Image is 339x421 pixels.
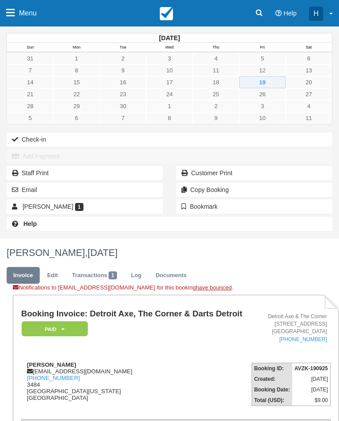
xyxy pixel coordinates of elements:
a: 6 [286,53,332,64]
strong: [PERSON_NAME] [27,361,76,368]
a: 18 [193,76,239,88]
span: 1 [109,271,117,279]
th: Fri [239,43,286,53]
address: Detroit Axe & The Corner [STREET_ADDRESS] [GEOGRAPHIC_DATA] [252,313,327,343]
th: Tue [100,43,146,53]
a: 7 [7,64,53,76]
a: 5 [7,112,53,124]
span: [DATE] [87,247,117,258]
a: [PHONE_NUMBER] [279,336,327,342]
h1: Booking Invoice: Detroit Axe, The Corner & Darts Detroit [21,309,249,319]
a: 30 [100,100,146,112]
a: 21 [7,88,53,100]
a: 14 [7,76,53,88]
a: 22 [53,88,100,100]
a: 9 [100,64,146,76]
td: $9.00 [292,395,330,406]
img: checkfront-main-nav-mini-logo.png [160,7,173,20]
i: Help [275,10,282,16]
a: 2 [100,53,146,64]
th: Total (USD): [252,395,292,406]
a: 19 [239,76,286,88]
span: [PERSON_NAME] [23,203,73,210]
button: Add Payment [7,149,332,163]
a: 20 [286,76,332,88]
button: Copy Booking [176,183,332,197]
a: 1 [53,53,100,64]
a: 7 [100,112,146,124]
a: 1 [146,100,192,112]
a: [PHONE_NUMBER] [27,375,80,381]
a: 3 [239,100,286,112]
a: 11 [286,112,332,124]
th: Sat [286,43,332,53]
a: 5 [239,53,286,64]
th: Wed [146,43,192,53]
button: Check-in [7,132,332,147]
th: Mon [53,43,100,53]
td: [DATE] [292,374,330,384]
a: 31 [7,53,53,64]
div: H [309,7,323,21]
a: 17 [146,76,192,88]
b: Help [23,220,37,227]
a: 3 [146,53,192,64]
th: Booking Date: [252,384,292,395]
a: 8 [53,64,100,76]
a: Paid [21,321,85,337]
a: 10 [239,112,286,124]
span: Help [283,10,297,17]
a: 26 [239,88,286,100]
th: Booking ID: [252,363,292,374]
a: Log [124,267,148,284]
a: 2 [193,100,239,112]
strong: AVZK-190925 [294,365,328,372]
a: 11 [193,64,239,76]
a: 28 [7,100,53,112]
a: Invoice [7,267,40,284]
th: Created: [252,374,292,384]
a: 6 [53,112,100,124]
a: 23 [100,88,146,100]
a: Transactions1 [65,267,124,284]
th: Sun [7,43,53,53]
a: Staff Print [7,166,163,180]
button: Bookmark [176,199,332,214]
a: Documents [149,267,193,284]
a: 15 [53,76,100,88]
a: 27 [286,88,332,100]
a: 4 [286,100,332,112]
a: [PERSON_NAME] 1 [7,199,163,214]
h1: [PERSON_NAME], [7,248,332,258]
td: [DATE] [292,384,330,395]
a: Edit [41,267,64,284]
a: 10 [146,64,192,76]
a: 24 [146,88,192,100]
span: 1 [75,203,83,211]
div: [EMAIL_ADDRESS][DOMAIN_NAME] 3484 [GEOGRAPHIC_DATA][US_STATE] [GEOGRAPHIC_DATA] [21,361,249,412]
strong: [DATE] [159,34,180,41]
a: 12 [239,64,286,76]
a: 25 [193,88,239,100]
a: 29 [53,100,100,112]
th: Thu [193,43,239,53]
em: Paid [22,321,88,337]
a: 8 [146,112,192,124]
a: 13 [286,64,332,76]
div: Notifications to [EMAIL_ADDRESS][DOMAIN_NAME] for this booking . [13,284,339,295]
a: Customer Print [176,166,332,180]
a: have bounced [196,284,232,291]
button: Email [7,183,163,197]
a: Help [7,217,332,231]
a: 9 [193,112,239,124]
a: 16 [100,76,146,88]
a: 4 [193,53,239,64]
